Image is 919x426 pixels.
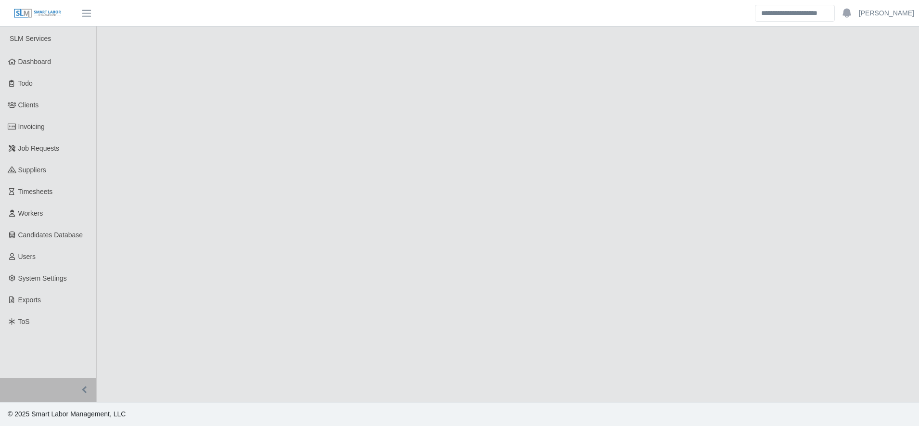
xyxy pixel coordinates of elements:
span: ToS [18,318,30,325]
span: Todo [18,79,33,87]
span: Workers [18,209,43,217]
span: Timesheets [18,188,53,195]
span: Users [18,253,36,260]
span: Suppliers [18,166,46,174]
span: SLM Services [10,35,51,42]
span: Exports [18,296,41,304]
span: System Settings [18,274,67,282]
a: [PERSON_NAME] [859,8,914,18]
span: Dashboard [18,58,51,65]
input: Search [755,5,835,22]
span: © 2025 Smart Labor Management, LLC [8,410,126,418]
span: Candidates Database [18,231,83,239]
img: SLM Logo [13,8,62,19]
span: Job Requests [18,144,60,152]
span: Invoicing [18,123,45,130]
span: Clients [18,101,39,109]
